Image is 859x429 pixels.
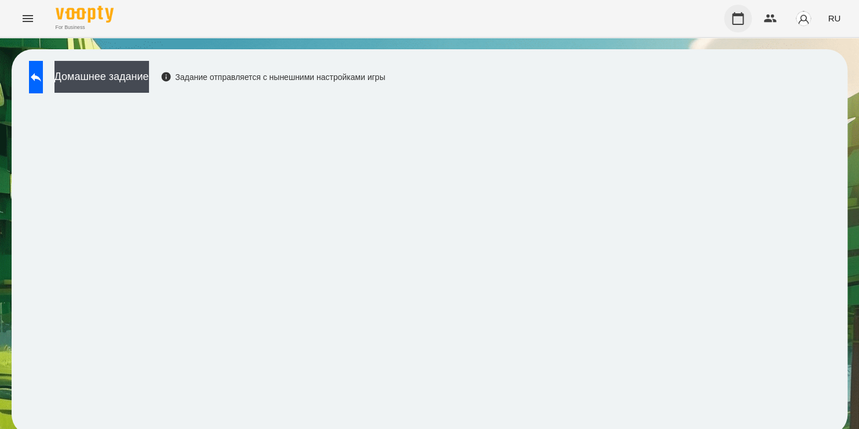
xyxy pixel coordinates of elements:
div: Задание отправляется с нынешними настройками игры [161,71,385,83]
button: Menu [14,5,42,32]
img: avatar_s.png [795,10,811,27]
span: For Business [56,24,114,31]
button: RU [823,8,845,29]
span: RU [828,12,840,24]
button: Домашнее задание [54,61,149,93]
img: Voopty Logo [56,6,114,23]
